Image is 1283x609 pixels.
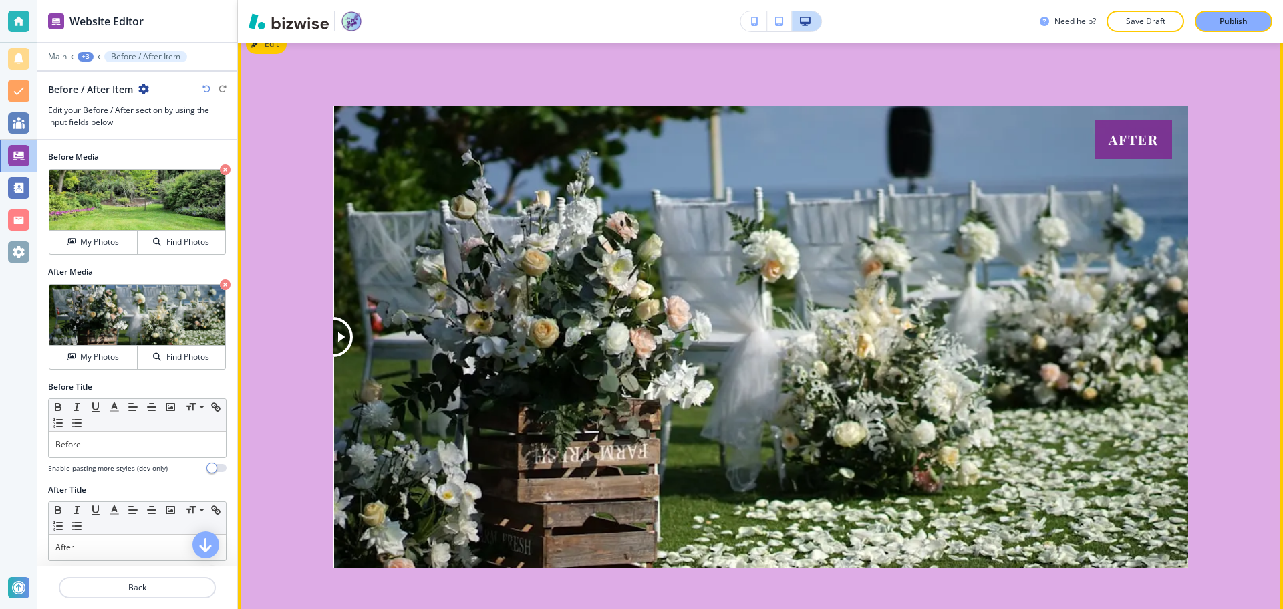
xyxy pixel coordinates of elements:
h6: After [1095,120,1172,159]
button: Main [48,52,67,62]
p: Before / After Item [111,52,180,62]
button: Publish [1195,11,1272,32]
h4: Find Photos [166,236,209,248]
h2: Website Editor [69,13,144,29]
button: Find Photos [138,231,225,254]
h2: Before Media [48,151,227,163]
p: Publish [1220,15,1248,27]
div: My PhotosFind Photos [48,283,227,370]
img: Your Logo [341,11,362,32]
img: Bizwise Logo [249,13,329,29]
button: Find Photos [138,346,225,369]
button: Before / After Item [104,51,187,62]
p: Before [55,439,219,451]
h2: Before Title [48,381,92,393]
h4: My Photos [80,236,119,248]
h4: My Photos [80,351,119,363]
h3: Edit your Before / After section by using the input fields below [48,104,227,128]
button: Edit [246,34,287,54]
button: Back [59,577,216,598]
h4: Enable pasting more styles (dev only) [48,463,168,473]
img: editor icon [48,13,64,29]
h2: After Media [48,266,227,278]
div: My PhotosFind Photos [48,168,227,255]
p: Back [60,582,215,594]
h2: Before / After Item [48,82,133,96]
img: 6ab2bb18c65267ab975ded2aeb34af09.webp [333,106,1188,568]
h4: Find Photos [166,351,209,363]
button: My Photos [49,346,138,369]
button: Save Draft [1107,11,1184,32]
p: After [55,541,219,554]
button: +3 [78,52,94,62]
h3: Need help? [1054,15,1096,27]
button: My Photos [49,231,138,254]
p: Save Draft [1124,15,1167,27]
h2: After Title [48,484,86,496]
